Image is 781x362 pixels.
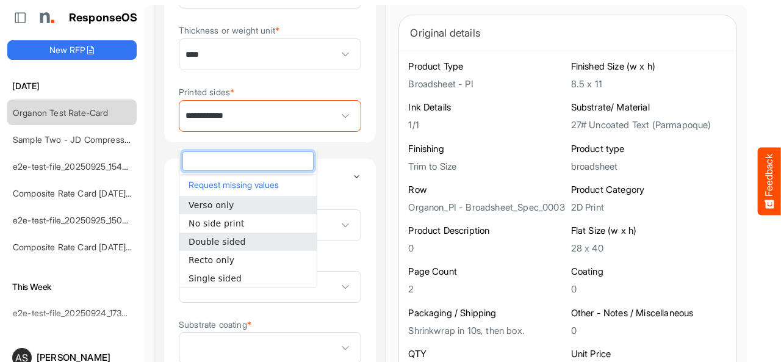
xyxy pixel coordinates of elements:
span: Recto only [189,255,234,265]
button: New RFP [7,40,137,60]
h6: Other - Notes / Miscellaneous [571,307,727,319]
button: Request missing values [185,177,311,193]
img: Northell [34,5,58,30]
h6: Product Type [408,60,564,73]
h5: 1/1 [408,120,564,130]
h6: Finishing [408,143,564,155]
h6: Finished Size (w x h) [571,60,727,73]
h6: Product Description [408,225,564,237]
h5: Trim to Size [408,161,564,172]
h5: 0 [571,325,727,336]
button: Feedback [758,147,781,215]
h5: 0 [571,284,727,294]
a: Composite Rate Card [DATE]_smaller [13,242,157,252]
a: Organon Test Rate-Card [13,107,109,118]
h6: QTY [408,348,564,360]
h5: 8.5 x 11 [571,79,727,89]
h6: Product type [571,143,727,155]
div: Original details [410,24,725,42]
h5: 2D Print [571,202,727,212]
div: [PERSON_NAME] [37,353,132,362]
h6: [DATE] [7,79,137,93]
h6: Page Count [408,266,564,278]
h6: Product Category [571,184,727,196]
h5: 0 [408,243,564,253]
a: Composite Rate Card [DATE]_smaller [13,188,157,198]
label: Thickness or weight unit [179,26,279,35]
ul: popup [179,196,317,288]
h6: Substrate/ Material [571,101,727,114]
h6: Coating [571,266,727,278]
h6: Ink Details [408,101,564,114]
h1: ResponseOS [69,12,138,24]
h5: Organon_PI - Broadsheet_Spec_0003 [408,202,564,212]
a: Sample Two - JD Compressed 2 [13,134,142,145]
label: Printed sides [179,87,234,96]
a: e2e-test-file_20250924_173550 [13,308,137,318]
h6: Flat Size (w x h) [571,225,727,237]
h5: broadsheet [571,161,727,172]
h5: 28 x 40 [571,243,727,253]
div: dropdownlist [179,148,317,288]
h5: 2 [408,284,564,294]
span: Single sided [189,273,242,283]
h6: Unit Price [571,348,727,360]
input: dropdownlistfilter [183,152,313,170]
span: Double sided [189,237,246,247]
label: Substrate coating [179,320,251,329]
h5: 27# Uncoated Text (Parmapoque) [571,120,727,130]
h6: Packaging / Shipping [408,307,564,319]
h6: Row [408,184,564,196]
span: Verso only [189,200,234,210]
h6: This Week [7,280,137,294]
h5: Broadsheet - PI [408,79,564,89]
a: e2e-test-file_20250925_150856 [13,215,137,225]
span: No side print [189,219,245,228]
a: e2e-test-file_20250925_154535 [13,161,137,172]
h5: Shrinkwrap in 10s, then box. [408,325,564,336]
